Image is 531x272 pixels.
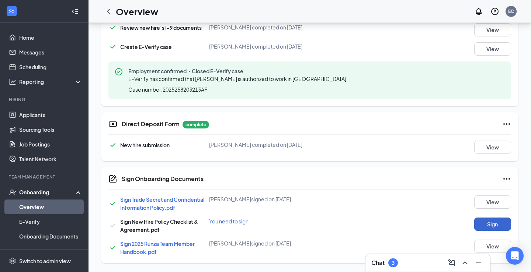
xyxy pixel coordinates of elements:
[114,67,123,76] svg: CheckmarkCircle
[108,23,117,32] svg: Checkmark
[120,218,198,233] span: Sign New Hire Policy Checklist & Agreement.pdf
[120,24,202,31] span: Review new hire’s I-9 documents
[506,247,524,265] div: Open Intercom Messenger
[19,30,82,45] a: Home
[19,244,82,258] a: Activity log
[9,96,81,103] div: Hiring
[108,199,117,208] svg: Checkmark
[502,120,511,128] svg: Ellipses
[116,5,158,18] h1: Overview
[19,257,71,265] div: Switch to admin view
[104,7,113,16] svg: ChevronLeft
[209,218,343,225] div: You need to sign
[122,175,204,183] h5: Sign Onboarding Documents
[128,67,351,75] span: Employment confirmed・Closed E-Verify case
[209,195,343,203] div: [PERSON_NAME] signed on [DATE]
[183,121,209,128] p: complete
[459,257,471,269] button: ChevronUp
[474,195,511,209] button: View
[474,42,511,56] button: View
[19,45,82,60] a: Messages
[9,188,16,196] svg: UserCheck
[19,122,82,137] a: Sourcing Tools
[19,152,82,166] a: Talent Network
[474,23,511,36] button: View
[9,174,81,180] div: Team Management
[209,24,302,31] span: [PERSON_NAME] completed on [DATE]
[108,174,117,183] svg: CompanyDocumentIcon
[209,141,302,148] span: [PERSON_NAME] completed on [DATE]
[128,86,207,93] span: Case number: 2025258203213AF
[108,120,117,128] svg: DirectDepositIcon
[9,257,16,265] svg: Settings
[392,260,395,266] div: 3
[19,214,82,229] a: E-Verify
[108,221,117,230] svg: Checkmark
[209,240,343,247] div: [PERSON_NAME] signed on [DATE]
[120,196,204,211] a: Sign Trade Secret and Confidential Information Policy.pdf
[474,141,511,154] button: View
[128,75,348,82] span: E-Verify has confirmed that [PERSON_NAME] is authorized to work in [GEOGRAPHIC_DATA].
[502,174,511,183] svg: Ellipses
[108,141,117,149] svg: Checkmark
[19,199,82,214] a: Overview
[120,43,172,50] span: Create E-Verify case
[461,258,469,267] svg: ChevronUp
[508,8,514,14] div: EC
[19,229,82,244] a: Onboarding Documents
[19,60,82,74] a: Scheduling
[108,42,117,51] svg: Checkmark
[474,7,483,16] svg: Notifications
[71,8,79,15] svg: Collapse
[472,257,484,269] button: Minimize
[122,120,180,128] h5: Direct Deposit Form
[8,7,15,15] svg: WorkstreamLogo
[371,259,385,267] h3: Chat
[447,258,456,267] svg: ComposeMessage
[446,257,458,269] button: ComposeMessage
[19,137,82,152] a: Job Postings
[19,188,76,196] div: Onboarding
[120,240,195,255] a: Sign 2025 Runza Team Member Handbook.pdf
[108,243,117,252] svg: Checkmark
[474,240,511,253] button: View
[474,258,483,267] svg: Minimize
[19,78,83,85] div: Reporting
[9,78,16,85] svg: Analysis
[474,218,511,231] button: Sign
[120,142,170,148] span: New hire submission
[490,7,499,16] svg: QuestionInfo
[19,107,82,122] a: Applicants
[209,43,302,50] span: [PERSON_NAME] completed on [DATE]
